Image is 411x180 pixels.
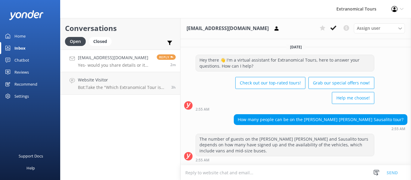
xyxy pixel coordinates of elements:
[308,77,374,89] button: Grab our special offers now!
[391,127,405,131] strong: 2:55 AM
[78,63,152,68] p: Yes- would you share details or it just the same as the regular tour? What is the price?
[357,25,380,32] span: Assign user
[78,85,167,90] p: Bot: Take the "Which Extranomical Tour is Right for Me?" quiz [URL][DOMAIN_NAME] .
[65,37,86,46] div: Open
[332,92,374,104] button: Help me choose!
[89,37,112,46] div: Closed
[196,107,374,111] div: Oct 05 2025 11:55am (UTC -07:00) America/Tijuana
[14,42,26,54] div: Inbox
[14,54,29,66] div: Chatbot
[170,62,176,67] span: Oct 05 2025 12:48pm (UTC -07:00) America/Tijuana
[78,77,167,83] h4: Website Visitor
[65,38,89,44] a: Open
[354,23,405,33] div: Assign User
[65,23,176,34] h2: Conversations
[196,158,209,162] strong: 2:55 AM
[196,55,374,71] div: Hey there 👋 I'm a virtual assistant for Extranomical Tours, here to answer your questions. How ca...
[286,44,305,50] span: [DATE]
[196,134,374,156] div: The number of guests on the [PERSON_NAME] [PERSON_NAME] and Sausalito tours depends on how many h...
[14,78,37,90] div: Recommend
[187,25,269,32] h3: [EMAIL_ADDRESS][DOMAIN_NAME]
[14,90,29,102] div: Settings
[234,114,407,125] div: How many people can be on the [PERSON_NAME] [PERSON_NAME] Sausalito tour?
[19,150,43,162] div: Support Docs
[234,127,407,131] div: Oct 05 2025 11:55am (UTC -07:00) America/Tijuana
[235,77,305,89] button: Check out our top-rated tours!
[14,66,29,78] div: Reviews
[78,54,152,61] h4: [EMAIL_ADDRESS][DOMAIN_NAME]
[196,108,209,111] strong: 2:55 AM
[14,30,26,42] div: Home
[196,158,374,162] div: Oct 05 2025 11:55am (UTC -07:00) America/Tijuana
[171,85,176,90] span: Oct 05 2025 09:12am (UTC -07:00) America/Tijuana
[60,72,180,95] a: Website VisitorBot:Take the "Which Extranomical Tour is Right for Me?" quiz [URL][DOMAIN_NAME] .3h
[26,162,35,174] div: Help
[60,50,180,72] a: [EMAIL_ADDRESS][DOMAIN_NAME]Yes- would you share details or it just the same as the regular tour?...
[157,54,176,60] span: Reply
[9,10,44,20] img: yonder-white-logo.png
[89,38,115,44] a: Closed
